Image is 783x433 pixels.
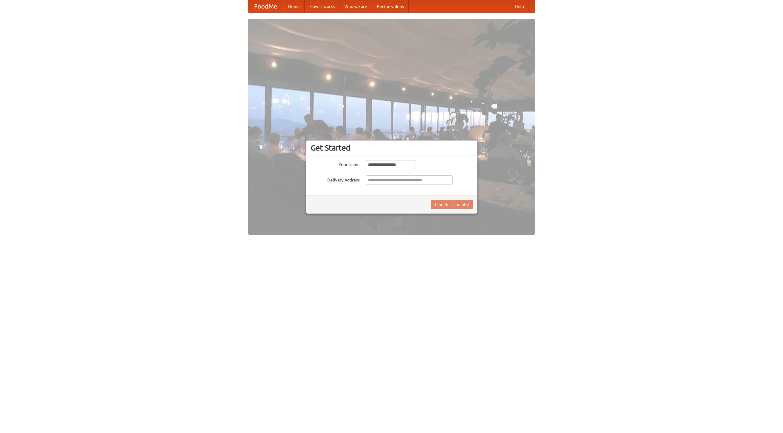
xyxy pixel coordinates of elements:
label: Delivery Address [311,175,360,183]
a: Who we are [340,0,372,13]
button: Find Restaurants! [431,200,473,209]
a: Help [510,0,529,13]
h3: Get Started [311,143,473,152]
a: Recipe videos [372,0,409,13]
a: FoodMe [248,0,283,13]
a: How it works [305,0,340,13]
label: Your Name [311,160,360,168]
a: Home [283,0,305,13]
